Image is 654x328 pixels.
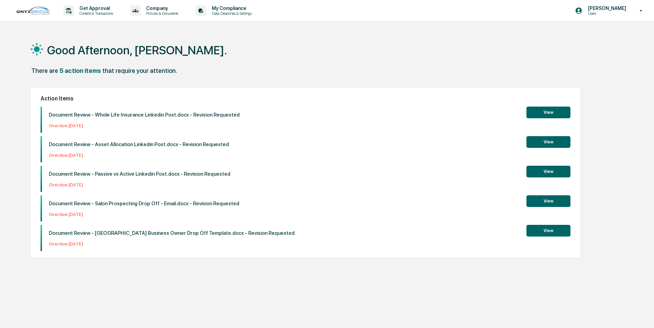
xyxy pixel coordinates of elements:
a: View [526,227,570,233]
h1: Good Afternoon, [PERSON_NAME]. [47,43,227,57]
p: My Compliance [206,6,255,11]
p: Get Approval [74,6,117,11]
p: Document Review - Passive vs Active Linkedin Post.docx - Revision Requested [49,171,230,177]
h2: Action Items [41,95,570,102]
div: 5 action items [59,67,101,74]
div: There are [31,67,58,74]
p: Overdue: [DATE] [49,123,240,128]
button: View [526,166,570,177]
p: Overdue: [DATE] [49,153,229,158]
a: View [526,197,570,204]
a: View [526,168,570,174]
button: View [526,225,570,237]
a: View [526,109,570,115]
button: View [526,195,570,207]
p: Document Review - Whole Life Insurance Linkedin Post.docx - Revision Requested [49,112,240,118]
p: Data, Deadlines & Settings [206,11,255,16]
p: Overdue: [DATE] [49,212,239,217]
button: View [526,107,570,118]
p: Content & Transactions [74,11,117,16]
p: Document Review - [GEOGRAPHIC_DATA] Business Owner Drop Off Template.docx - Revision Requested [49,230,295,236]
p: Policies & Documents [141,11,182,16]
p: Overdue: [DATE] [49,182,230,187]
p: Document Review - Salon Prospecting Drop Off - Email.docx - Revision Requested [49,200,239,207]
p: Users [582,11,630,16]
img: logo [17,7,50,15]
p: Document Review - Asset Allocation Linkedin Post.docx - Revision Requested [49,141,229,147]
a: View [526,138,570,145]
div: that require your attention. [102,67,177,74]
p: Overdue: [DATE] [49,241,295,247]
p: Company [141,6,182,11]
button: View [526,136,570,148]
p: [PERSON_NAME] [582,6,630,11]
